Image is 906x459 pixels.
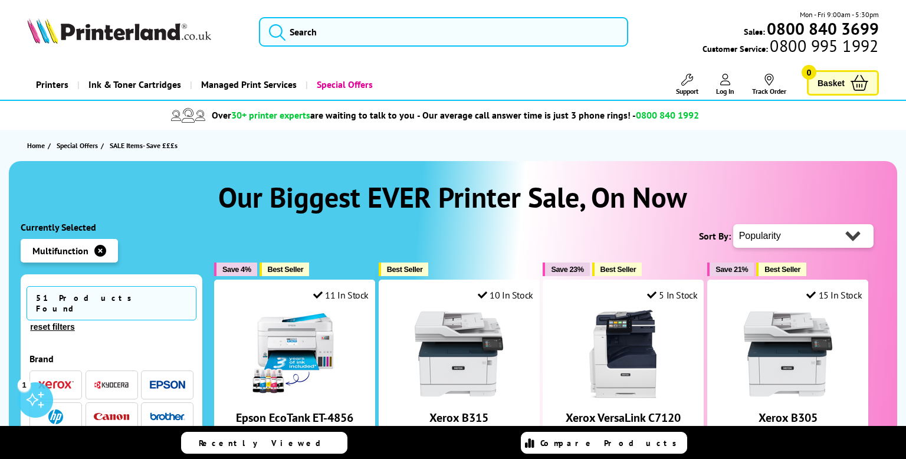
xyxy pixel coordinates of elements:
[199,438,333,448] span: Recently Viewed
[236,410,353,425] a: Epson EcoTank ET-4856
[21,221,202,233] div: Currently Selected
[579,389,668,401] a: Xerox VersaLink C7120
[543,263,589,276] button: Save 23%
[699,230,731,242] span: Sort By:
[35,409,77,425] button: HP
[379,263,429,276] button: Best Seller
[759,410,818,425] a: Xerox B305
[768,40,878,51] span: 0800 995 1992
[57,139,98,152] span: Special Offers
[146,409,189,425] button: Brother
[150,381,185,389] img: Epson
[27,70,77,100] a: Printers
[592,263,642,276] button: Best Seller
[716,74,734,96] a: Log In
[765,23,879,34] a: 0800 840 3699
[27,18,244,46] a: Printerland Logo
[222,265,251,274] span: Save 4%
[313,289,369,301] div: 11 In Stock
[110,141,178,150] span: SALE Items- Save £££s
[676,74,698,96] a: Support
[27,322,78,332] button: reset filters
[94,381,129,389] img: Kyocera
[21,179,885,215] h1: Our Biggest EVER Printer Sale, On Now
[27,286,196,320] span: 51 Products Found
[600,265,636,274] span: Best Seller
[212,109,415,121] span: Over are waiting to talk to you
[566,410,681,425] a: Xerox VersaLink C7120
[259,17,628,47] input: Search
[703,40,878,54] span: Customer Service:
[715,265,748,274] span: Save 21%
[181,432,347,454] a: Recently Viewed
[221,425,369,437] span: A4 Colour Multifunction Inkjet Printer
[744,26,765,37] span: Sales:
[764,265,800,274] span: Best Seller
[35,377,77,393] button: Xerox
[417,109,699,121] span: - Our average call answer time is just 3 phone rings! -
[676,87,698,96] span: Support
[806,289,862,301] div: 15 In Stock
[540,438,683,448] span: Compare Products
[714,425,862,437] span: A4 Mono Multifunction Laser Printer
[818,75,845,91] span: Basket
[521,432,687,454] a: Compare Products
[77,70,190,100] a: Ink & Toner Cartridges
[94,413,129,421] img: Canon
[707,263,754,276] button: Save 21%
[744,310,832,398] img: Xerox B305
[251,389,339,401] a: Epson EcoTank ET-4856
[800,9,879,20] span: Mon - Fri 9:00am - 5:30pm
[231,109,310,121] span: 30+ printer experts
[18,378,31,391] div: 1
[385,425,533,437] span: A4 Mono Multifunction Laser Printer
[387,265,423,274] span: Best Seller
[29,353,193,365] div: Brand
[251,310,339,398] img: Epson EcoTank ET-4856
[807,70,879,96] a: Basket 0
[415,389,503,401] a: Xerox B315
[429,410,488,425] a: Xerox B315
[744,389,832,401] a: Xerox B305
[478,289,533,301] div: 10 In Stock
[636,109,699,121] span: 0800 840 1992
[647,289,698,301] div: 5 In Stock
[415,310,503,398] img: Xerox B315
[260,263,310,276] button: Best Seller
[214,263,257,276] button: Save 4%
[27,18,211,44] img: Printerland Logo
[756,263,806,276] button: Best Seller
[549,425,697,437] span: A3 Colour Multifunction Laser Printer
[190,70,306,100] a: Managed Print Services
[802,65,816,80] span: 0
[57,139,101,152] a: Special Offers
[90,377,133,393] button: Kyocera
[551,265,583,274] span: Save 23%
[146,377,189,393] button: Epson
[767,18,879,40] b: 0800 840 3699
[90,409,133,425] button: Canon
[150,412,185,421] img: Brother
[48,409,63,424] img: HP
[752,74,786,96] a: Track Order
[27,139,48,152] a: Home
[306,70,382,100] a: Special Offers
[38,381,74,389] img: Xerox
[268,265,304,274] span: Best Seller
[88,70,181,100] span: Ink & Toner Cartridges
[32,245,88,257] span: Multifunction
[716,87,734,96] span: Log In
[579,310,668,398] img: Xerox VersaLink C7120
